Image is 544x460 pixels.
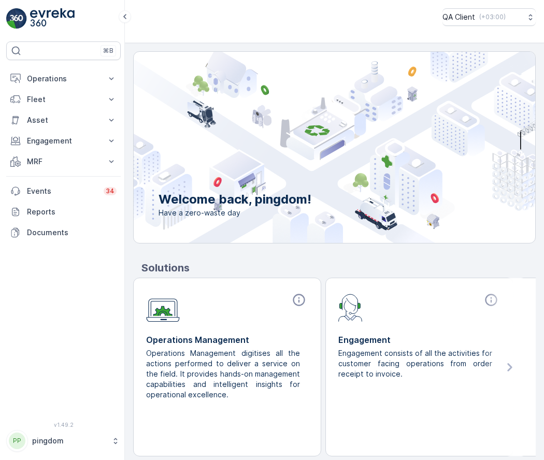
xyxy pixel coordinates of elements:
[30,8,75,29] img: logo_light-DOdMpM7g.png
[27,115,100,125] p: Asset
[87,52,535,243] img: city illustration
[106,187,114,195] p: 34
[27,227,117,238] p: Documents
[6,131,121,151] button: Engagement
[6,151,121,172] button: MRF
[6,89,121,110] button: Fleet
[103,47,113,55] p: ⌘B
[338,348,492,379] p: Engagement consists of all the activities for customer facing operations from order receipt to in...
[9,433,25,449] div: PP
[442,12,475,22] p: QA Client
[479,13,506,21] p: ( +03:00 )
[146,293,180,322] img: module-icon
[27,74,100,84] p: Operations
[6,8,27,29] img: logo
[6,430,121,452] button: PPpingdom
[6,202,121,222] a: Reports
[6,110,121,131] button: Asset
[27,207,117,217] p: Reports
[338,334,500,346] p: Engagement
[27,186,97,196] p: Events
[442,8,536,26] button: QA Client(+03:00)
[146,348,300,400] p: Operations Management digitises all the actions performed to deliver a service on the field. It p...
[27,156,100,167] p: MRF
[32,436,106,446] p: pingdom
[141,260,536,276] p: Solutions
[159,191,311,208] p: Welcome back, pingdom!
[338,293,363,322] img: module-icon
[159,208,311,218] span: Have a zero-waste day
[27,136,100,146] p: Engagement
[6,422,121,428] span: v 1.49.2
[6,222,121,243] a: Documents
[6,68,121,89] button: Operations
[146,334,308,346] p: Operations Management
[27,94,100,105] p: Fleet
[6,181,121,202] a: Events34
